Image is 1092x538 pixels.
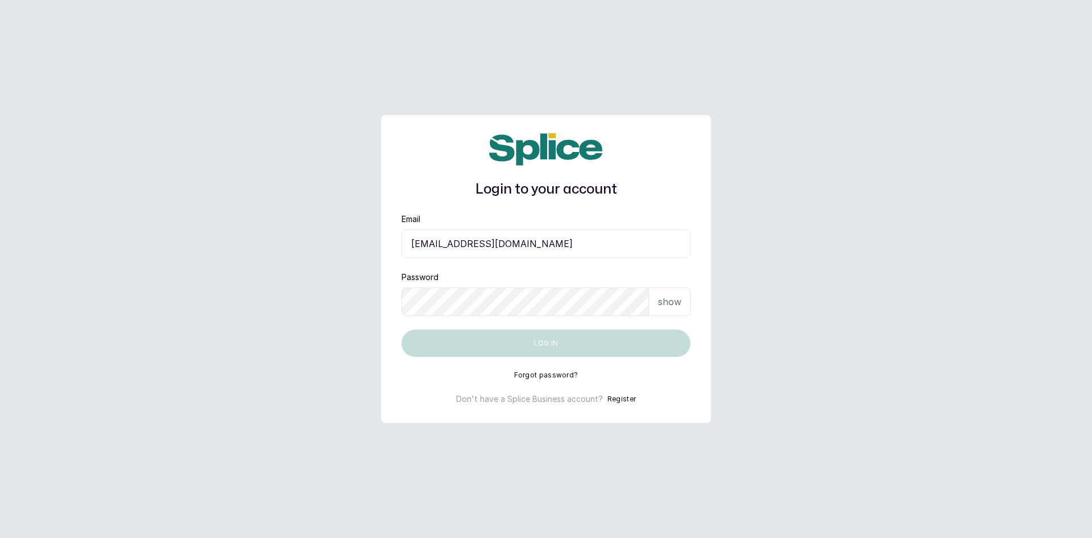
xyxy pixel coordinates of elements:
label: Email [402,213,420,225]
label: Password [402,272,439,283]
p: show [658,295,681,309]
button: Register [607,393,636,405]
button: Log in [402,330,690,357]
p: Don't have a Splice Business account? [456,393,603,405]
button: Forgot password? [514,371,578,380]
h1: Login to your account [402,179,690,200]
input: email@acme.com [402,229,690,258]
